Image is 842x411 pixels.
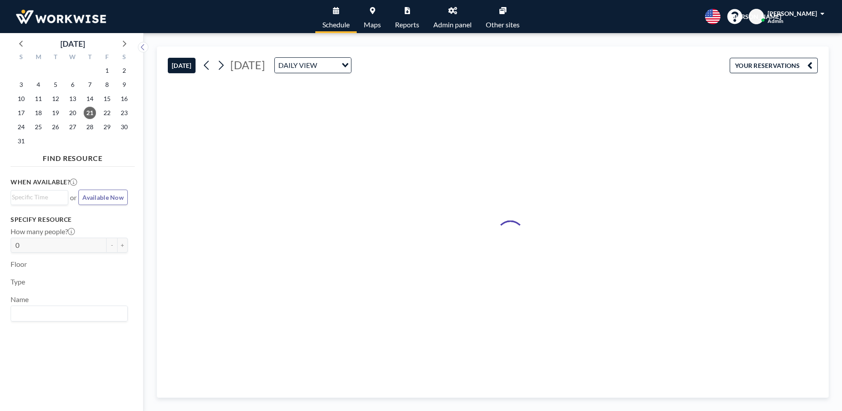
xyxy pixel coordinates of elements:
span: Reports [395,21,419,28]
h4: FIND RESOURCE [11,150,135,163]
span: Saturday, August 30, 2025 [118,121,130,133]
button: + [117,238,128,253]
label: Name [11,295,29,304]
span: Thursday, August 7, 2025 [84,78,96,91]
span: Wednesday, August 20, 2025 [66,107,79,119]
img: organization-logo [14,8,108,26]
div: T [47,52,64,64]
div: Search for option [11,191,68,204]
span: Sunday, August 24, 2025 [15,121,27,133]
span: Sunday, August 10, 2025 [15,93,27,105]
span: Friday, August 8, 2025 [101,78,113,91]
input: Search for option [320,60,336,71]
div: [DATE] [60,37,85,50]
span: Monday, August 18, 2025 [32,107,44,119]
span: [DATE] [230,58,265,71]
span: Thursday, August 14, 2025 [84,93,96,105]
div: Search for option [11,306,127,321]
button: - [107,238,117,253]
span: Tuesday, August 26, 2025 [49,121,62,133]
div: T [81,52,98,64]
span: Admin [768,18,783,24]
span: Monday, August 11, 2025 [32,93,44,105]
span: Maps [364,21,381,28]
span: Tuesday, August 19, 2025 [49,107,62,119]
label: Type [11,277,25,286]
div: F [98,52,115,64]
span: Wednesday, August 6, 2025 [66,78,79,91]
span: Sunday, August 3, 2025 [15,78,27,91]
span: [PERSON_NAME] [732,13,781,21]
span: Available Now [82,194,124,201]
div: S [115,52,133,64]
span: Monday, August 4, 2025 [32,78,44,91]
input: Search for option [12,192,63,202]
span: Tuesday, August 5, 2025 [49,78,62,91]
button: YOUR RESERVATIONS [730,58,818,73]
button: [DATE] [168,58,196,73]
label: Floor [11,260,27,269]
span: Saturday, August 2, 2025 [118,64,130,77]
span: Sunday, August 31, 2025 [15,135,27,147]
span: Other sites [486,21,520,28]
span: or [70,193,77,202]
span: Saturday, August 9, 2025 [118,78,130,91]
div: M [30,52,47,64]
div: Search for option [275,58,351,73]
span: Wednesday, August 27, 2025 [66,121,79,133]
span: Wednesday, August 13, 2025 [66,93,79,105]
span: Saturday, August 16, 2025 [118,93,130,105]
input: Search for option [12,308,122,319]
span: DAILY VIEW [277,60,319,71]
span: Friday, August 22, 2025 [101,107,113,119]
span: [PERSON_NAME] [768,10,817,17]
span: Friday, August 15, 2025 [101,93,113,105]
button: Available Now [78,190,128,205]
span: Tuesday, August 12, 2025 [49,93,62,105]
div: W [64,52,81,64]
span: Thursday, August 28, 2025 [84,121,96,133]
h3: Specify resource [11,216,128,224]
span: Friday, August 29, 2025 [101,121,113,133]
div: S [13,52,30,64]
span: Monday, August 25, 2025 [32,121,44,133]
span: Schedule [322,21,350,28]
span: Admin panel [433,21,472,28]
span: Thursday, August 21, 2025 [84,107,96,119]
span: Friday, August 1, 2025 [101,64,113,77]
label: How many people? [11,227,75,236]
span: Saturday, August 23, 2025 [118,107,130,119]
span: Sunday, August 17, 2025 [15,107,27,119]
